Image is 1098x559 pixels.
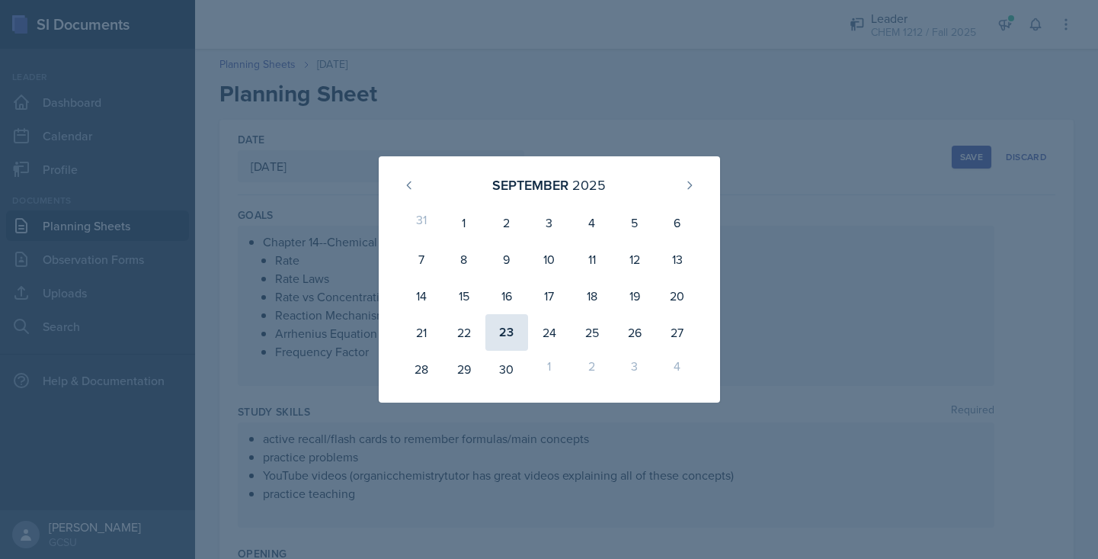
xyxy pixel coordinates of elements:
div: 25 [571,314,613,351]
div: 3 [613,351,656,387]
div: 14 [400,278,443,314]
div: 13 [656,241,699,278]
div: 17 [528,278,571,314]
div: 6 [656,204,699,241]
div: 21 [400,314,443,351]
div: 4 [656,351,699,387]
div: 20 [656,278,699,314]
div: 23 [485,314,528,351]
div: 28 [400,351,443,387]
div: 2025 [572,175,606,195]
div: 4 [571,204,613,241]
div: 3 [528,204,571,241]
div: September [492,175,568,195]
div: 22 [443,314,485,351]
div: 19 [613,278,656,314]
div: 9 [485,241,528,278]
div: 11 [571,241,613,278]
div: 27 [656,314,699,351]
div: 31 [400,204,443,241]
div: 12 [613,241,656,278]
div: 7 [400,241,443,278]
div: 18 [571,278,613,314]
div: 16 [485,278,528,314]
div: 2 [485,204,528,241]
div: 26 [613,314,656,351]
div: 1 [528,351,571,387]
div: 2 [571,351,613,387]
div: 24 [528,314,571,351]
div: 15 [443,278,485,314]
div: 10 [528,241,571,278]
div: 29 [443,351,485,387]
div: 5 [613,204,656,241]
div: 30 [485,351,528,387]
div: 8 [443,241,485,278]
div: 1 [443,204,485,241]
